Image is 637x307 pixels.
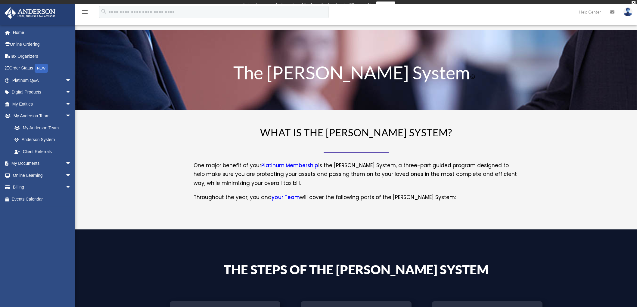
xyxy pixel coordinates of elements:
a: Online Ordering [4,38,80,51]
a: My Documentsarrow_drop_down [4,158,80,170]
span: arrow_drop_down [65,169,77,182]
img: Anderson Advisors Platinum Portal [3,7,57,19]
div: Get a chance to win 6 months of Platinum for free just by filling out this [242,2,374,9]
img: User Pic [623,8,632,16]
a: My Anderson Teamarrow_drop_down [4,110,80,122]
a: menu [81,11,89,16]
a: Digital Productsarrow_drop_down [4,86,80,98]
a: Platinum Membership [261,162,318,172]
a: Anderson System [8,134,77,146]
a: My Entitiesarrow_drop_down [4,98,80,110]
span: arrow_drop_down [65,74,77,87]
i: search [101,8,107,15]
i: menu [81,8,89,16]
span: arrow_drop_down [65,110,77,122]
span: WHAT IS THE [PERSON_NAME] SYSTEM? [260,126,452,138]
p: Throughout the year, you and will cover the following parts of the [PERSON_NAME] System: [194,193,519,202]
h4: The Steps of the [PERSON_NAME] System [194,263,519,279]
div: close [632,1,635,5]
a: Platinum Q&Aarrow_drop_down [4,74,80,86]
a: Tax Organizers [4,50,80,62]
a: Order StatusNEW [4,62,80,75]
span: arrow_drop_down [65,98,77,110]
a: My Anderson Team [8,122,80,134]
p: One major benefit of your is the [PERSON_NAME] System, a three-part guided program designed to he... [194,161,519,193]
span: arrow_drop_down [65,181,77,194]
a: Client Referrals [8,146,80,158]
span: arrow_drop_down [65,86,77,99]
a: survey [376,2,395,9]
span: arrow_drop_down [65,158,77,170]
a: Online Learningarrow_drop_down [4,169,80,181]
div: NEW [35,64,48,73]
a: Home [4,26,80,38]
a: Billingarrow_drop_down [4,181,80,193]
a: your Team [272,194,300,204]
a: Events Calendar [4,193,80,205]
h1: The [PERSON_NAME] System [194,63,519,84]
